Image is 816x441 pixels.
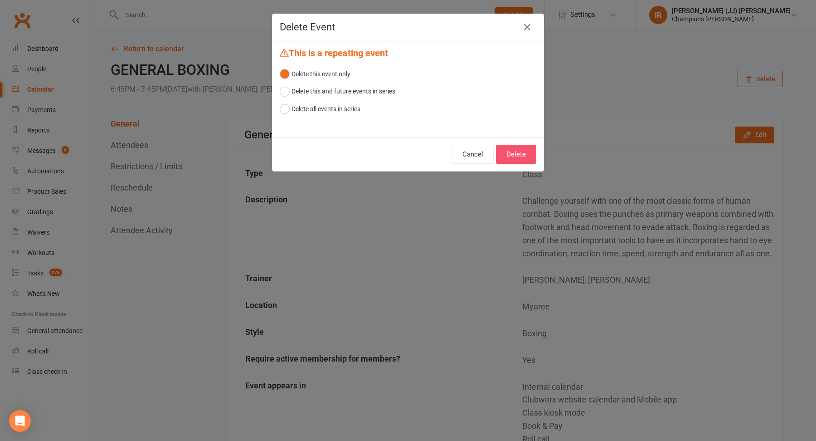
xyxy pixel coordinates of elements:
[280,65,350,83] button: Delete this event only
[520,20,534,34] button: Close
[280,21,536,33] h4: Delete Event
[452,145,494,164] button: Cancel
[496,145,536,164] button: Delete
[280,100,360,118] button: Delete all events in series
[9,410,31,432] div: Open Intercom Messenger
[280,83,395,100] button: Delete this and future events in series
[280,48,536,58] h4: This is a repeating event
